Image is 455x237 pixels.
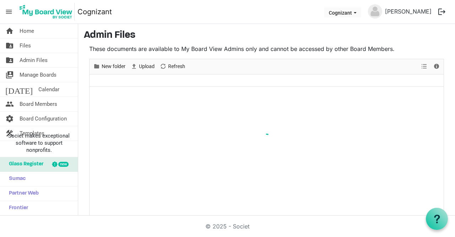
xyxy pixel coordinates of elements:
[20,112,67,126] span: Board Configuration
[205,223,250,230] a: © 2025 - Societ
[3,132,75,154] span: Societ makes exceptional software to support nonprofits.
[89,45,444,53] p: These documents are available to My Board View Admins only and cannot be accessed by other Board ...
[17,3,75,21] img: My Board View Logo
[20,126,44,140] span: Templates
[20,97,57,111] span: Board Members
[5,38,14,53] span: folder_shared
[20,24,34,38] span: Home
[5,68,14,82] span: switch_account
[84,30,449,42] h3: Admin Files
[20,38,31,53] span: Files
[5,172,26,186] span: Sumac
[2,5,16,19] span: menu
[17,3,77,21] a: My Board View Logo
[434,4,449,19] button: logout
[77,5,112,19] a: Cognizant
[324,7,361,17] button: Cognizant dropdownbutton
[20,53,48,67] span: Admin Files
[5,82,33,97] span: [DATE]
[5,112,14,126] span: settings
[382,4,434,19] a: [PERSON_NAME]
[5,126,14,140] span: construction
[5,186,39,201] span: Partner Web
[5,97,14,111] span: people
[20,68,57,82] span: Manage Boards
[5,157,43,171] span: Glass Register
[58,162,69,167] div: new
[5,201,28,215] span: Frontier
[5,24,14,38] span: home
[368,4,382,19] img: no-profile-picture.svg
[38,82,59,97] span: Calendar
[5,53,14,67] span: folder_shared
